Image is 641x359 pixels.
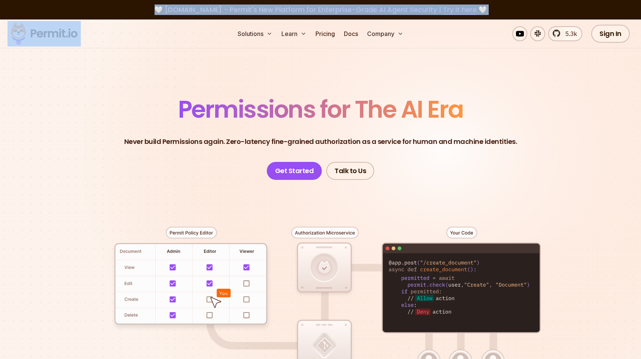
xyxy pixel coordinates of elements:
[443,5,477,15] a: Try it here
[326,162,374,180] a: Talk to Us
[124,136,517,147] p: Never build Permissions again. Zero-latency fine-grained authorization as a service for human and...
[235,26,275,41] button: Solutions
[364,26,406,41] button: Company
[561,29,577,38] span: 5.3k
[178,93,463,126] span: Permissions for The AI Era
[18,4,623,15] div: 🤍 🤍
[267,162,322,180] a: Get Started
[341,26,361,41] a: Docs
[548,26,582,41] a: 5.3k
[7,21,81,46] img: Permit logo
[591,25,630,43] a: Sign In
[278,26,309,41] button: Learn
[165,5,477,14] span: [DOMAIN_NAME] - Permit's New Platform for Enterprise-Grade AI Agent Security |
[312,26,338,41] a: Pricing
